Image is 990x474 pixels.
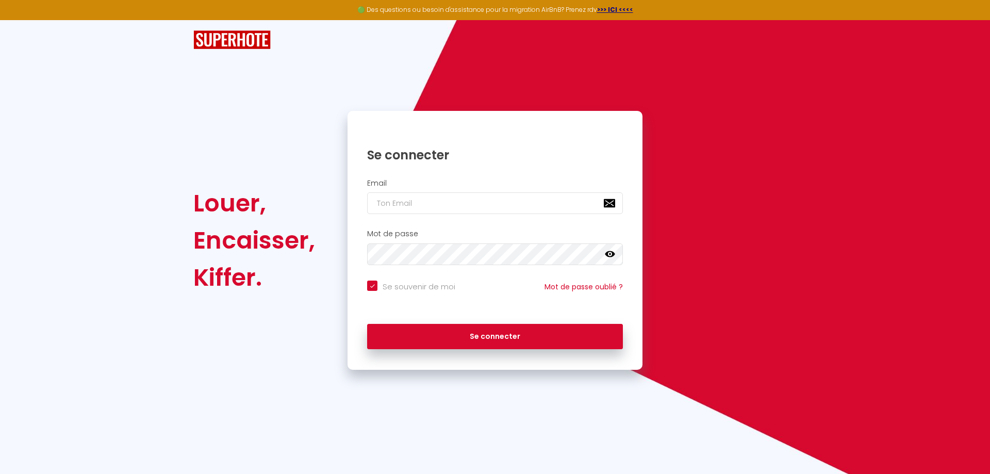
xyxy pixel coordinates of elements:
[597,5,633,14] a: >>> ICI <<<<
[193,185,315,222] div: Louer,
[544,282,623,292] a: Mot de passe oublié ?
[367,230,623,238] h2: Mot de passe
[367,324,623,350] button: Se connecter
[367,147,623,163] h1: Se connecter
[367,179,623,188] h2: Email
[193,30,271,50] img: SuperHote logo
[367,192,623,214] input: Ton Email
[193,222,315,259] div: Encaisser,
[193,259,315,296] div: Kiffer.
